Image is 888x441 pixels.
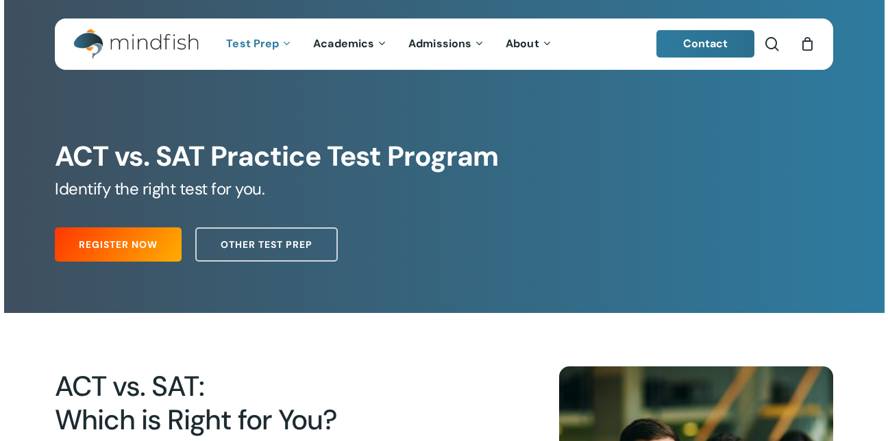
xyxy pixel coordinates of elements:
[398,38,495,50] a: Admissions
[683,36,728,51] span: Contact
[221,238,312,251] span: Other Test Prep
[216,38,303,50] a: Test Prep
[656,30,755,58] a: Contact
[313,36,374,51] span: Academics
[506,36,539,51] span: About
[55,370,467,438] h2: ACT vs. SAT: Which is Right for You?
[55,227,182,262] a: Register Now
[79,238,158,251] span: Register Now
[55,18,833,70] header: Main Menu
[495,38,563,50] a: About
[303,38,398,50] a: Academics
[195,227,338,262] a: Other Test Prep
[408,36,471,51] span: Admissions
[55,140,833,173] h1: ACT vs. SAT Practice Test Program
[226,36,279,51] span: Test Prep
[216,18,563,70] nav: Main Menu
[800,36,815,51] a: Cart
[55,178,833,200] h5: Identify the right test for you.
